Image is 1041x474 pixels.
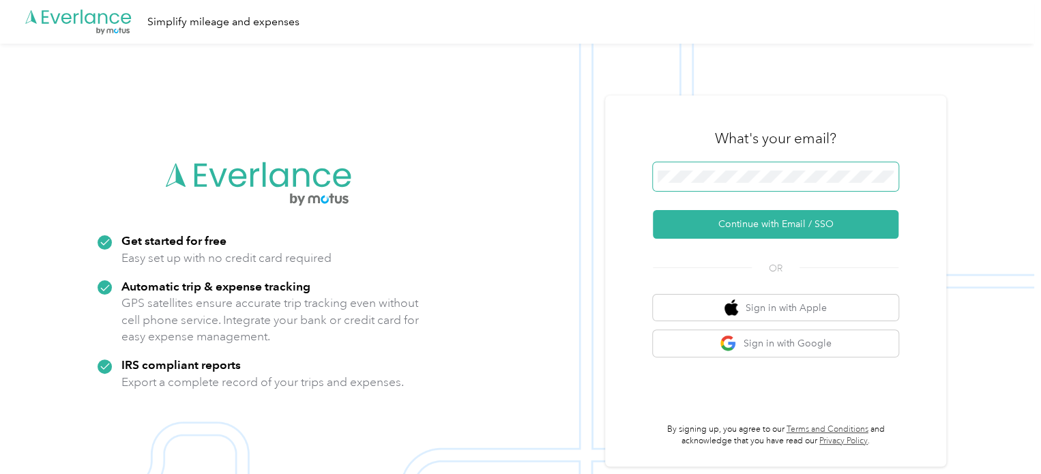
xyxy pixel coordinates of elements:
[715,129,836,148] h3: What's your email?
[121,374,404,391] p: Export a complete record of your trips and expenses.
[752,261,800,276] span: OR
[653,424,898,447] p: By signing up, you agree to our and acknowledge that you have read our .
[121,250,332,267] p: Easy set up with no credit card required
[121,295,420,345] p: GPS satellites ensure accurate trip tracking even without cell phone service. Integrate your bank...
[121,279,310,293] strong: Automatic trip & expense tracking
[653,330,898,357] button: google logoSign in with Google
[147,14,299,31] div: Simplify mileage and expenses
[121,357,241,372] strong: IRS compliant reports
[121,233,226,248] strong: Get started for free
[724,299,738,316] img: apple logo
[819,436,868,446] a: Privacy Policy
[653,210,898,239] button: Continue with Email / SSO
[787,424,868,434] a: Terms and Conditions
[653,295,898,321] button: apple logoSign in with Apple
[720,335,737,352] img: google logo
